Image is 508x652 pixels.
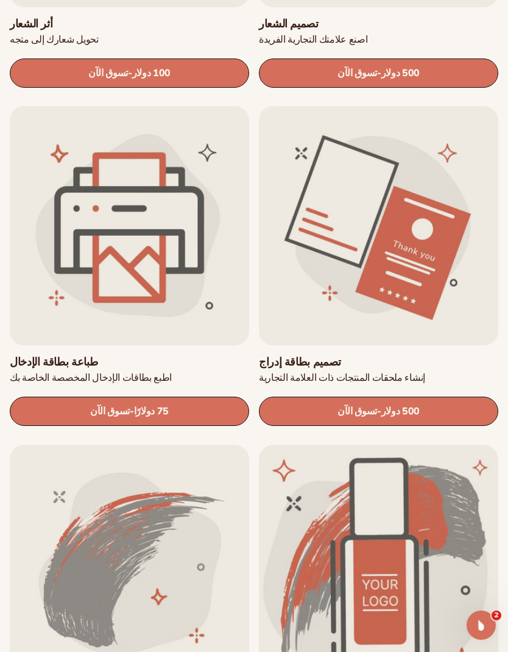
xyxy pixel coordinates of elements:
[132,66,171,80] font: 100 دولار
[259,355,498,369] a: تصميم بطاقة إدراج
[88,66,128,80] font: تسوق الآن
[494,611,499,619] font: 2
[381,66,420,80] font: 500 دولار
[130,405,134,418] font: -
[259,397,498,427] a: تسوق الآن- 500 دولار
[337,405,377,418] font: تسوق الآن
[90,405,130,418] font: تسوق الآن
[467,611,496,640] iframe: الدردشة المباشرة عبر الاتصال الداخلي
[377,66,381,80] font: -
[337,66,377,80] font: تسوق الآن
[10,397,249,427] a: تسوق الآن- 75 دولارًا
[377,405,381,418] font: -
[128,66,132,80] font: -
[134,405,169,419] font: 75 دولارًا
[259,17,498,31] a: تصميم الشعار
[259,58,498,88] a: تسوق الآن- 500 دولار
[10,58,249,88] a: تسوق الآن- 100 دولار
[381,405,420,419] font: 500 دولار
[10,355,249,369] a: طباعة بطاقة الإدخال
[10,17,249,31] a: أثر الشعار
